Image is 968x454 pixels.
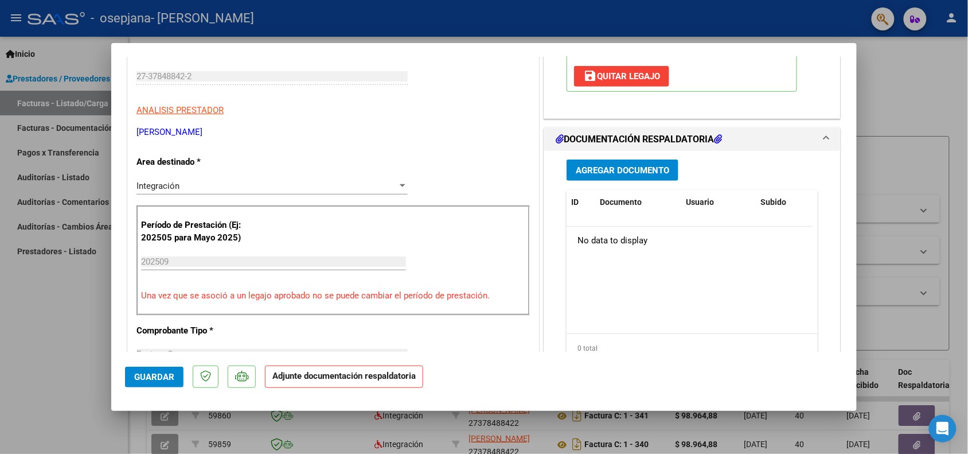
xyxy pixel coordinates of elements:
[556,133,722,146] h1: DOCUMENTACIÓN RESPALDATORIA
[125,367,184,387] button: Guardar
[756,190,813,215] datatable-header-cell: Subido
[576,165,669,176] span: Agregar Documento
[136,349,173,359] span: Factura C
[141,219,256,245] p: Período de Prestación (Ej: 202505 para Mayo 2025)
[567,227,813,255] div: No data to display
[583,69,597,83] mat-icon: save
[136,324,255,337] p: Comprobante Tipo *
[600,197,642,207] span: Documento
[136,105,224,115] span: ANALISIS PRESTADOR
[574,66,669,87] button: Quitar Legajo
[760,197,786,207] span: Subido
[571,197,579,207] span: ID
[272,371,416,381] strong: Adjunte documentación respaldatoria
[929,415,957,443] div: Open Intercom Messenger
[681,190,756,215] datatable-header-cell: Usuario
[595,190,681,215] datatable-header-cell: Documento
[141,289,525,302] p: Una vez que se asoció a un legajo aprobado no se puede cambiar el período de prestación.
[567,334,818,363] div: 0 total
[136,181,179,191] span: Integración
[544,128,840,151] mat-expansion-panel-header: DOCUMENTACIÓN RESPALDATORIA
[567,160,678,181] button: Agregar Documento
[136,126,530,139] p: [PERSON_NAME]
[136,156,255,169] p: Area destinado *
[134,372,174,382] span: Guardar
[583,71,660,82] span: Quitar Legajo
[544,151,840,389] div: DOCUMENTACIÓN RESPALDATORIA
[567,190,595,215] datatable-header-cell: ID
[686,197,714,207] span: Usuario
